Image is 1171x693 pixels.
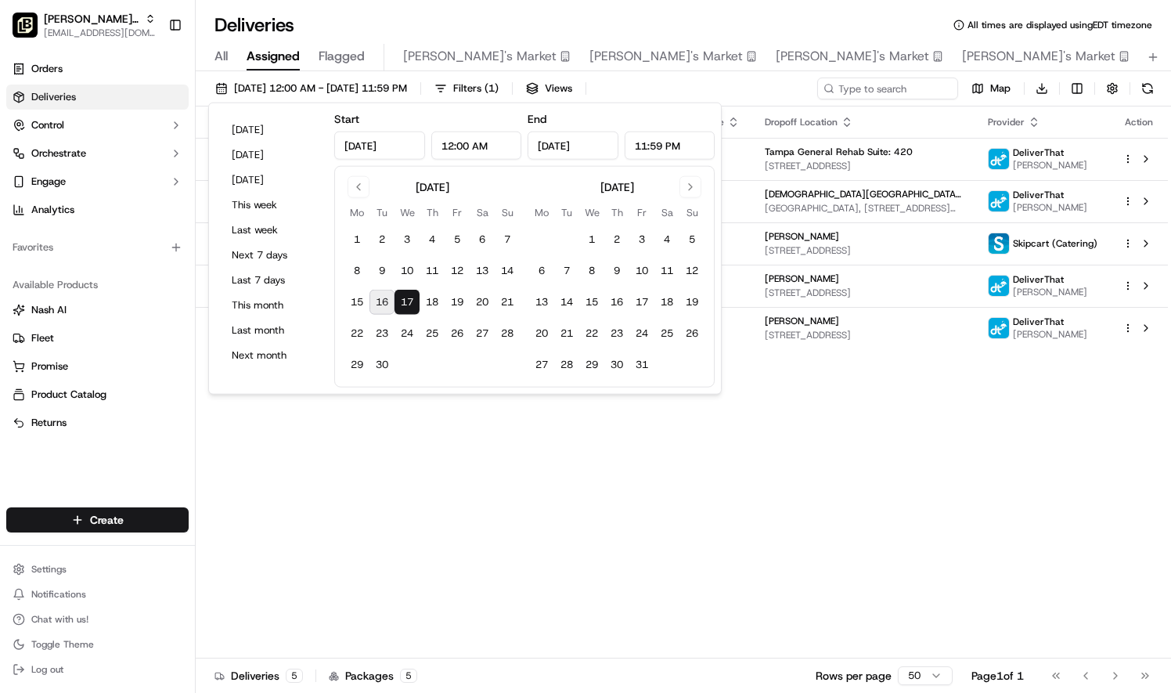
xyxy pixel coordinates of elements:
[6,273,189,298] div: Available Products
[13,13,38,38] img: Pei Wei Parent Org
[6,169,189,194] button: Engage
[579,290,604,315] button: 15
[679,227,704,252] button: 5
[6,197,189,222] a: Analytics
[765,244,963,257] span: [STREET_ADDRESS]
[208,78,414,99] button: [DATE] 12:00 AM - [DATE] 11:59 PM
[214,668,303,684] div: Deliveries
[1013,189,1064,201] span: DeliverThat
[629,204,654,221] th: Friday
[6,141,189,166] button: Orchestrate
[16,62,285,87] p: Welcome 👋
[6,354,189,379] button: Promise
[554,204,579,221] th: Tuesday
[679,204,704,221] th: Sunday
[445,321,470,346] button: 26
[604,352,629,377] button: 30
[470,321,495,346] button: 27
[31,359,68,374] span: Promise
[529,258,554,283] button: 6
[16,15,47,46] img: Nash
[319,47,365,66] span: Flagged
[126,220,258,248] a: 💻API Documentation
[579,204,604,221] th: Wednesday
[765,315,839,327] span: [PERSON_NAME]
[395,204,420,221] th: Wednesday
[629,352,654,377] button: 31
[495,290,520,315] button: 21
[776,47,929,66] span: [PERSON_NAME]'s Market
[6,326,189,351] button: Fleet
[31,331,54,345] span: Fleet
[554,321,579,346] button: 21
[470,227,495,252] button: 6
[453,81,499,96] span: Filters
[470,204,495,221] th: Saturday
[765,188,963,200] span: [DEMOGRAPHIC_DATA][GEOGRAPHIC_DATA]: [GEOGRAPHIC_DATA]
[654,227,679,252] button: 4
[334,112,359,126] label: Start
[529,204,554,221] th: Monday
[225,319,319,341] button: Last month
[344,204,369,221] th: Monday
[964,78,1018,99] button: Map
[266,153,285,172] button: Start new chat
[1137,78,1158,99] button: Refresh
[967,19,1152,31] span: All times are displayed using EDT timezone
[400,669,417,683] div: 5
[604,290,629,315] button: 16
[329,668,417,684] div: Packages
[545,81,572,96] span: Views
[225,169,319,191] button: [DATE]
[6,113,189,138] button: Control
[495,227,520,252] button: 7
[962,47,1115,66] span: [PERSON_NAME]'s Market
[132,228,145,240] div: 💻
[6,298,189,323] button: Nash AI
[53,149,257,164] div: Start new chat
[31,303,67,317] span: Nash AI
[579,321,604,346] button: 22
[554,290,579,315] button: 14
[31,388,106,402] span: Product Catalog
[1122,116,1155,128] div: Action
[31,663,63,676] span: Log out
[420,290,445,315] button: 18
[31,146,86,161] span: Orchestrate
[765,329,963,341] span: [STREET_ADDRESS]
[395,321,420,346] button: 24
[148,226,251,242] span: API Documentation
[989,191,1009,211] img: profile_deliverthat_partner.png
[369,352,395,377] button: 30
[13,303,182,317] a: Nash AI
[495,258,520,283] button: 14
[344,227,369,252] button: 1
[629,227,654,252] button: 3
[334,132,425,160] input: Date
[225,269,319,291] button: Last 7 days
[13,416,182,430] a: Returns
[989,149,1009,169] img: profile_deliverthat_partner.png
[44,27,156,39] span: [EMAIL_ADDRESS][DOMAIN_NAME]
[225,119,319,141] button: [DATE]
[420,321,445,346] button: 25
[529,352,554,377] button: 27
[765,160,963,172] span: [STREET_ADDRESS]
[654,290,679,315] button: 18
[654,321,679,346] button: 25
[629,258,654,283] button: 10
[348,176,369,198] button: Go to previous month
[369,258,395,283] button: 9
[6,85,189,110] a: Deliveries
[431,132,522,160] input: Time
[31,62,63,76] span: Orders
[445,290,470,315] button: 19
[344,321,369,346] button: 22
[445,258,470,283] button: 12
[31,118,64,132] span: Control
[427,78,506,99] button: Filters(1)
[13,359,182,374] a: Promise
[6,659,189,680] button: Log out
[554,258,579,283] button: 7
[6,56,189,81] a: Orders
